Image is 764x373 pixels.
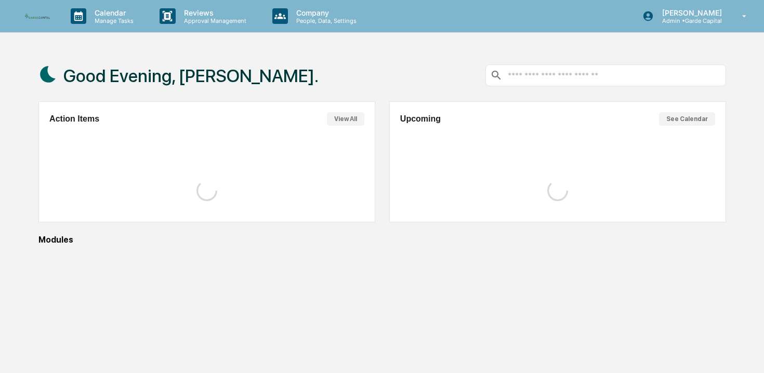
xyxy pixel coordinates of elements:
p: People, Data, Settings [288,17,362,24]
p: Company [288,8,362,17]
h2: Action Items [49,114,99,124]
p: Manage Tasks [86,17,139,24]
p: [PERSON_NAME] [654,8,727,17]
p: Reviews [176,8,252,17]
button: View All [327,112,364,126]
div: Modules [38,235,726,245]
img: logo [25,14,50,18]
h2: Upcoming [400,114,441,124]
p: Admin • Garde Capital [654,17,727,24]
button: See Calendar [659,112,715,126]
p: Approval Management [176,17,252,24]
p: Calendar [86,8,139,17]
h1: Good Evening, [PERSON_NAME]. [63,65,319,86]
